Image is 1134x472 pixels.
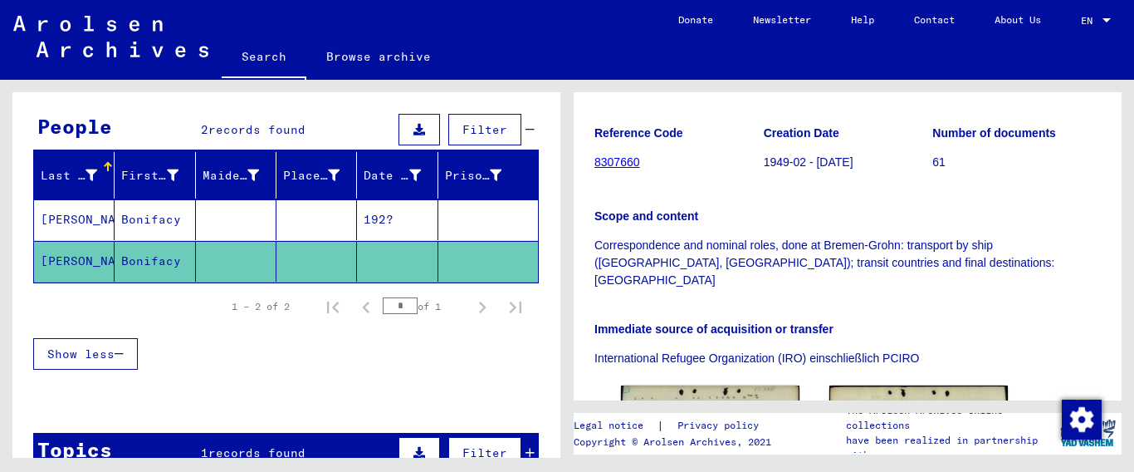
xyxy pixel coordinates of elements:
mat-cell: Bonifacy [115,241,195,282]
mat-cell: [PERSON_NAME] [34,199,115,240]
a: Search [222,37,306,80]
div: Last Name [41,167,97,184]
a: 8307660 [594,155,640,169]
b: Scope and content [594,209,698,223]
button: First page [316,290,349,323]
mat-header-cell: Date of Birth [357,152,437,199]
div: Prisoner # [445,167,501,184]
div: Date of Birth [364,167,420,184]
p: 1949-02 - [DATE] [764,154,932,171]
mat-header-cell: Place of Birth [276,152,357,199]
p: Copyright © Arolsen Archives, 2021 [574,435,779,450]
div: | [574,417,779,435]
div: of 1 [383,298,466,314]
div: Last Name [41,162,118,189]
div: Maiden Name [203,162,280,189]
a: Legal notice [574,417,657,435]
div: Place of Birth [283,162,360,189]
mat-cell: 192? [357,199,437,240]
img: yv_logo.png [1057,412,1119,454]
p: The Arolsen Archives online collections [846,403,1053,433]
mat-header-cell: Maiden Name [196,152,276,199]
span: Show less [47,347,115,361]
div: First Name [121,162,198,189]
button: Next page [466,290,499,323]
div: First Name [121,167,178,184]
img: Arolsen_neg.svg [13,16,208,57]
img: Change consent [1062,400,1102,440]
span: Filter [462,122,507,137]
p: have been realized in partnership with [846,433,1053,463]
button: Previous page [349,290,383,323]
a: Browse archive [306,37,451,76]
button: Show less [33,338,138,370]
div: Prisoner # [445,162,522,189]
span: EN [1081,15,1099,27]
button: Last page [499,290,532,323]
p: Correspondence and nominal roles, done at Bremen-Grohn: transport by ship ([GEOGRAPHIC_DATA], [GE... [594,237,1101,289]
span: 2 [201,122,208,137]
span: records found [208,445,305,460]
div: Topics [37,435,112,465]
span: records found [208,122,305,137]
span: Filter [462,445,507,460]
div: Date of Birth [364,162,441,189]
mat-header-cell: Last Name [34,152,115,199]
b: Immediate source of acquisition or transfer [594,322,833,336]
div: Maiden Name [203,167,259,184]
b: Number of documents [932,126,1056,140]
b: Creation Date [764,126,839,140]
mat-header-cell: First Name [115,152,195,199]
p: International Refugee Organization (IRO) einschließlich PCIRO [594,350,1101,367]
div: Place of Birth [283,167,340,184]
span: 1 [201,445,208,460]
mat-cell: [PERSON_NAME] [34,241,115,282]
div: 1 – 2 of 2 [232,299,290,314]
button: Filter [448,114,521,145]
mat-header-cell: Prisoner # [438,152,538,199]
b: Reference Code [594,126,683,140]
button: Filter [448,437,521,469]
mat-cell: Bonifacy [115,199,195,240]
div: Change consent [1061,399,1101,439]
a: Privacy policy [664,417,779,435]
div: People [37,111,112,141]
p: 61 [932,154,1101,171]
